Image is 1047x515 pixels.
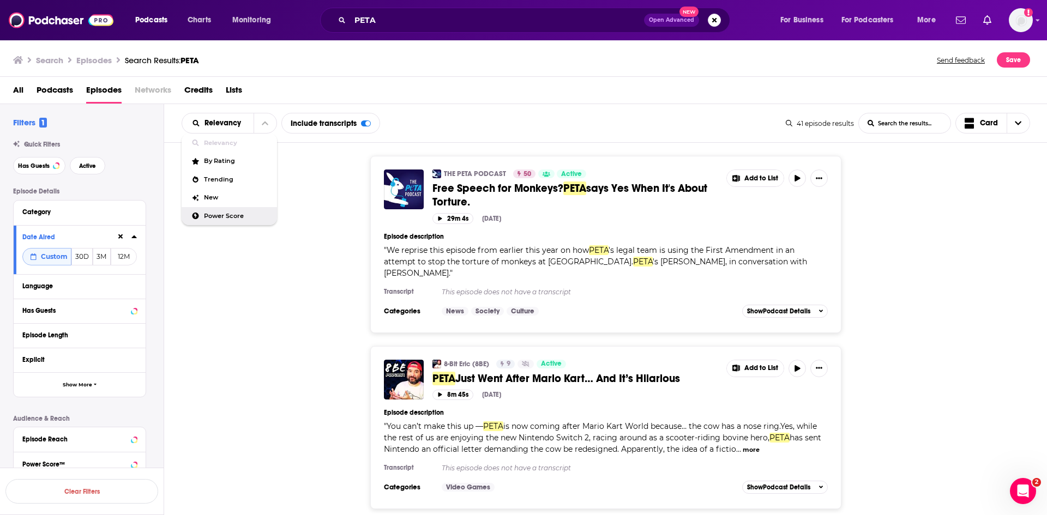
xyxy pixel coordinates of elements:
[736,444,741,454] span: ...
[841,13,894,28] span: For Podcasters
[5,479,158,504] button: Clear Filters
[387,245,589,255] span: We reprise this episode from earlier this year on how
[780,13,823,28] span: For Business
[180,55,199,65] span: PETA
[22,248,71,265] button: Custom
[182,113,277,134] h2: Choose List sort
[742,481,828,494] button: ShowPodcast Details
[22,331,130,339] div: Episode Length
[384,421,817,443] span: is now coming after Mario Kart World because… the cow has a nose ring.Yes, while the rest of us a...
[743,445,760,455] button: more
[742,305,828,318] button: ShowPodcast Details
[471,307,504,316] a: Society
[86,81,122,104] a: Episodes
[444,360,489,368] a: 8-Bit Eric (8BE)
[432,181,719,209] a: Free Speech for Monkeys?PETAsays Yes When It's About Torture.
[204,140,268,146] span: Relevancy
[204,195,268,201] span: New
[384,360,424,399] img: PETA Just Went After Mario Kart… And It’s Hilarious
[226,81,242,104] span: Lists
[184,81,213,104] a: Credits
[773,11,837,29] button: open menu
[727,360,784,377] button: Show More Button
[810,169,828,187] button: Show More Button
[507,307,539,316] a: Culture
[557,169,586,178] a: Active
[432,213,473,223] button: 29m 4s
[384,483,433,492] h3: Categories
[496,360,515,368] a: 9
[507,359,510,369] span: 9
[1009,8,1033,32] span: Logged in as WesBurdett
[135,13,167,28] span: Podcasts
[63,382,92,388] span: Show More
[442,483,495,492] a: Video Games
[22,233,109,241] div: Date Aired
[18,163,50,169] span: Has Guests
[22,282,130,290] div: Language
[917,13,936,28] span: More
[125,55,199,65] a: Search Results:PETA
[432,169,441,178] img: THE PETA PODCAST
[384,288,433,295] h4: Transcript
[786,119,854,128] div: 41 episode results
[483,421,503,431] span: PETA
[188,13,211,28] span: Charts
[180,11,218,29] a: Charts
[9,10,113,31] a: Podchaser - Follow, Share and Rate Podcasts
[769,433,790,443] span: PETA
[727,170,784,186] button: Show More Button
[128,11,182,29] button: open menu
[644,14,699,27] button: Open AdvancedNew
[432,360,441,368] img: 8-Bit Eric (8BE)
[22,279,137,293] button: Language
[93,248,111,265] button: 3M
[955,113,1031,134] button: Choose View
[1009,8,1033,32] button: Show profile menu
[384,245,795,266] span: 's legal team is using the First Amendment in an attempt to stop the torture of monkeys at [GEOGR...
[384,409,828,416] h4: Episode description
[37,81,73,104] a: Podcasts
[22,205,137,219] button: Category
[22,353,137,366] button: Explicit
[442,307,468,316] a: News
[455,372,680,385] span: Just Went After Mario Kart… And It’s Hilarious
[432,372,455,385] span: PETA
[432,372,719,385] a: PETAJust Went After Mario Kart… And It’s Hilarious
[563,181,586,195] span: PETA
[22,432,137,445] button: Episode Reach
[432,181,707,209] span: says Yes When It's About Torture.
[1024,8,1033,17] svg: Add a profile image
[204,177,268,183] span: Trending
[22,307,128,314] div: Has Guests
[747,307,810,315] span: Show Podcast Details
[910,11,949,29] button: open menu
[432,181,563,195] span: Free Speech for Monkeys?
[979,11,996,29] a: Show notifications dropdown
[22,435,128,443] div: Episode Reach
[22,461,128,468] div: Power Score™
[561,169,582,180] span: Active
[13,117,47,128] h2: Filters
[384,464,433,471] h4: Transcript
[649,17,694,23] span: Open Advanced
[204,158,268,164] span: By Rating
[13,81,23,104] a: All
[22,208,130,216] div: Category
[71,248,93,265] button: 30D
[384,233,828,240] h4: Episode description
[744,364,778,372] span: Add to List
[744,174,778,183] span: Add to List
[384,245,807,278] span: " "
[1009,8,1033,32] img: User Profile
[111,248,137,265] button: 12M
[36,55,63,65] h3: Search
[135,81,171,104] span: Networks
[997,52,1030,68] button: Save
[432,390,473,400] button: 8m 45s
